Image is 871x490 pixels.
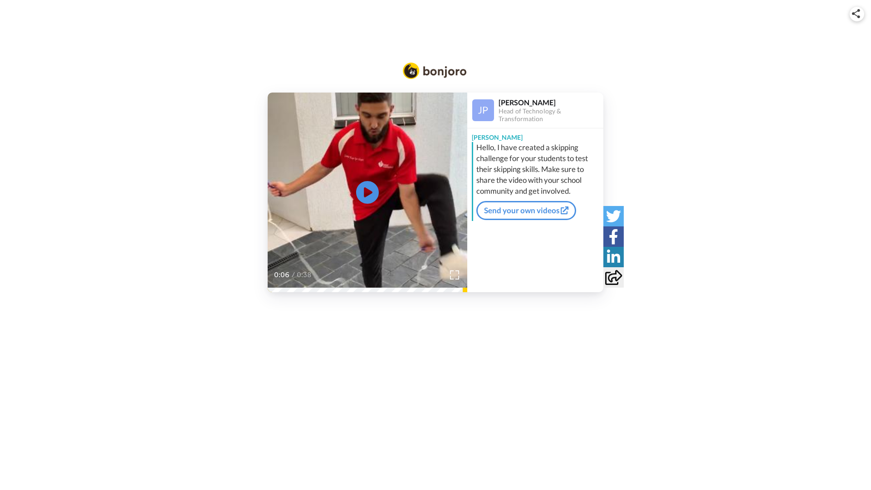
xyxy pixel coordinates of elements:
img: Bonjoro Logo [403,63,466,79]
div: [PERSON_NAME] [499,98,603,107]
div: Hello, I have created a skipping challenge for your students to test their skipping skills. Make ... [476,142,601,196]
img: ic_share.svg [852,9,860,18]
span: 0:38 [297,269,313,280]
img: Full screen [450,270,459,279]
div: [PERSON_NAME] [467,128,603,142]
span: / [292,269,295,280]
span: 0:06 [274,269,290,280]
img: Profile Image [472,99,494,121]
div: Head of Technology & Transformation [499,108,603,123]
a: Send your own videos [476,201,576,220]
